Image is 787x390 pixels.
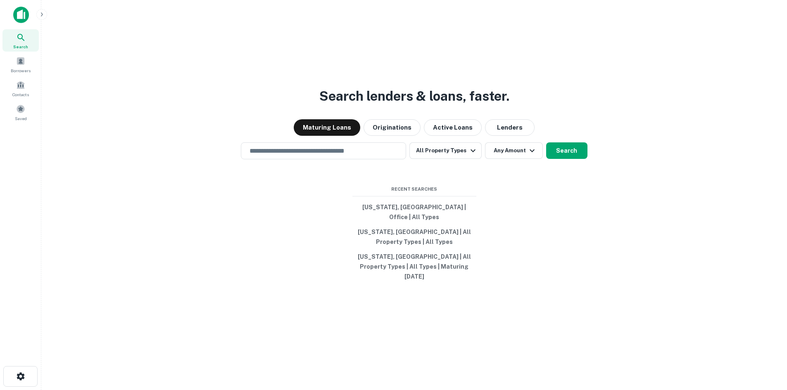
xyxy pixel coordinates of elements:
a: Borrowers [2,53,39,76]
a: Saved [2,101,39,123]
h3: Search lenders & loans, faster. [319,86,509,106]
iframe: Chat Widget [746,324,787,364]
a: Search [2,29,39,52]
button: [US_STATE], [GEOGRAPHIC_DATA] | All Property Types | All Types | Maturing [DATE] [352,249,476,284]
button: Lenders [485,119,535,136]
button: [US_STATE], [GEOGRAPHIC_DATA] | Office | All Types [352,200,476,225]
a: Contacts [2,77,39,99]
button: Active Loans [424,119,482,136]
span: Search [13,43,28,50]
span: Borrowers [11,67,31,74]
button: [US_STATE], [GEOGRAPHIC_DATA] | All Property Types | All Types [352,225,476,249]
button: Search [546,142,587,159]
span: Contacts [12,91,29,98]
img: capitalize-icon.png [13,7,29,23]
button: Maturing Loans [294,119,360,136]
span: Recent Searches [352,186,476,193]
button: Originations [364,119,421,136]
span: Saved [15,115,27,122]
button: Any Amount [485,142,543,159]
button: All Property Types [409,142,481,159]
